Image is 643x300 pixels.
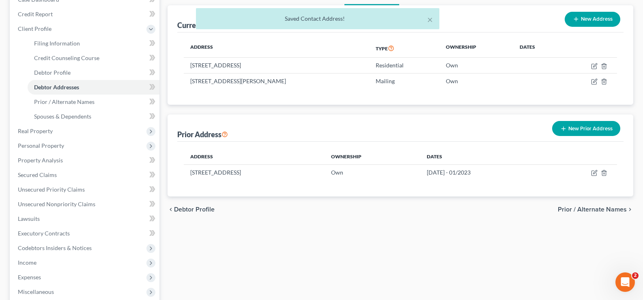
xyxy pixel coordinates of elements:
[18,142,64,149] span: Personal Property
[34,84,79,91] span: Debtor Addresses
[11,212,159,226] a: Lawsuits
[168,206,174,213] i: chevron_left
[18,127,53,134] span: Real Property
[28,36,159,51] a: Filing Information
[34,69,71,76] span: Debtor Profile
[439,73,514,88] td: Own
[11,7,159,22] a: Credit Report
[177,129,228,139] div: Prior Address
[34,54,99,61] span: Credit Counseling Course
[558,206,627,213] span: Prior / Alternate Names
[184,148,324,164] th: Address
[427,15,433,24] button: ×
[168,206,215,213] button: chevron_left Debtor Profile
[369,73,439,88] td: Mailing
[11,226,159,241] a: Executory Contracts
[184,73,369,88] td: [STREET_ADDRESS][PERSON_NAME]
[632,272,639,279] span: 2
[28,51,159,65] a: Credit Counseling Course
[34,98,95,105] span: Prior / Alternate Names
[34,113,91,120] span: Spouses & Dependents
[11,197,159,212] a: Unsecured Nonpriority Claims
[18,201,95,207] span: Unsecured Nonpriority Claims
[18,157,63,164] span: Property Analysis
[34,40,80,47] span: Filing Information
[11,182,159,197] a: Unsecured Priority Claims
[184,58,369,73] td: [STREET_ADDRESS]
[18,274,41,281] span: Expenses
[28,65,159,80] a: Debtor Profile
[325,148,420,164] th: Ownership
[18,244,92,251] span: Codebtors Insiders & Notices
[28,109,159,124] a: Spouses & Dependents
[627,206,633,213] i: chevron_right
[513,39,561,58] th: Dates
[439,39,514,58] th: Ownership
[420,148,546,164] th: Dates
[18,230,70,237] span: Executory Contracts
[18,186,85,193] span: Unsecured Priority Claims
[202,15,433,23] div: Saved Contact Address!
[18,288,54,295] span: Miscellaneous
[369,58,439,73] td: Residential
[11,168,159,182] a: Secured Claims
[420,165,546,180] td: [DATE] - 01/2023
[552,121,620,136] button: New Prior Address
[28,95,159,109] a: Prior / Alternate Names
[325,165,420,180] td: Own
[18,171,57,178] span: Secured Claims
[615,272,635,292] iframe: Intercom live chat
[18,215,40,222] span: Lawsuits
[369,39,439,58] th: Type
[11,153,159,168] a: Property Analysis
[18,259,37,266] span: Income
[184,39,369,58] th: Address
[558,206,633,213] button: Prior / Alternate Names chevron_right
[28,80,159,95] a: Debtor Addresses
[184,165,324,180] td: [STREET_ADDRESS]
[439,58,514,73] td: Own
[174,206,215,213] span: Debtor Profile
